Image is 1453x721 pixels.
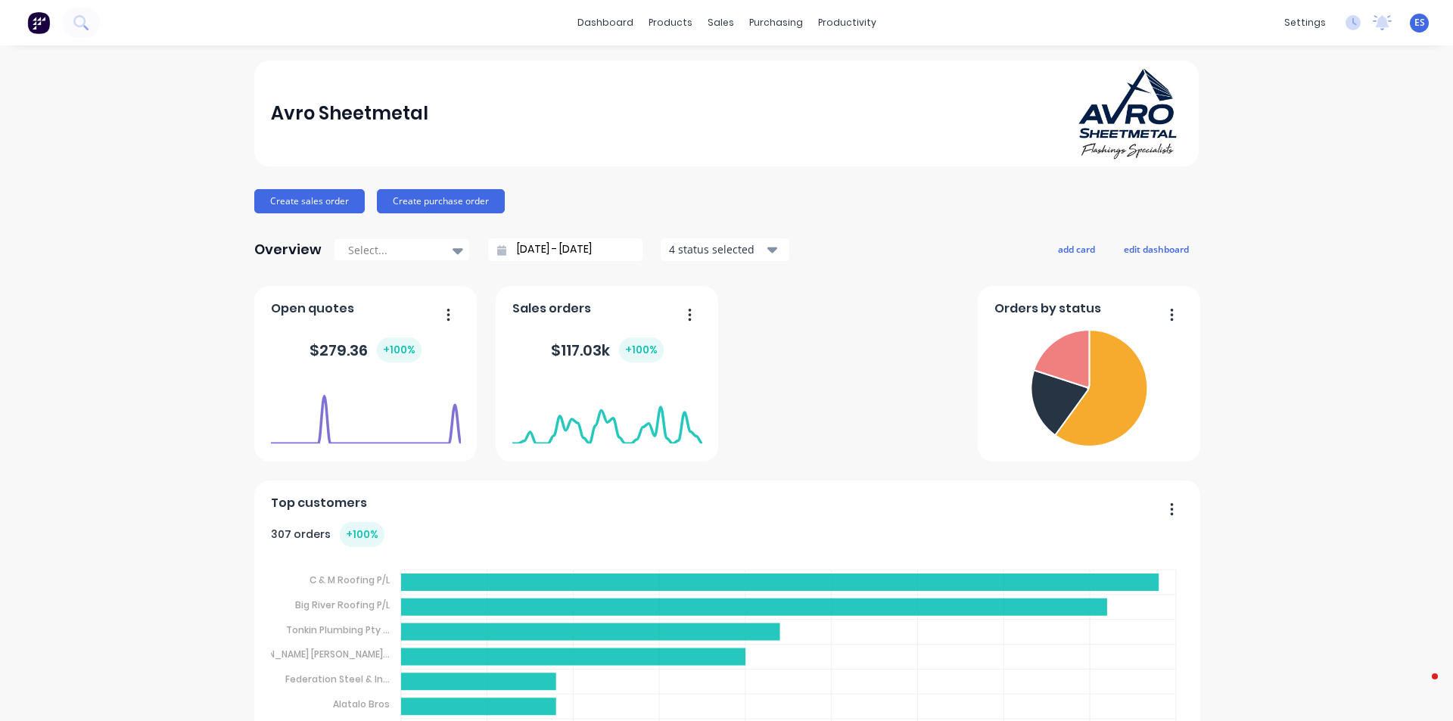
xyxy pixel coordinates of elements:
[1076,67,1182,160] img: Avro Sheetmetal
[340,522,384,547] div: + 100 %
[570,11,641,34] a: dashboard
[811,11,884,34] div: productivity
[1414,16,1425,30] span: ES
[669,241,764,257] div: 4 status selected
[641,11,700,34] div: products
[742,11,811,34] div: purchasing
[377,189,505,213] button: Create purchase order
[310,337,422,362] div: $ 279.36
[1402,670,1438,706] iframe: Intercom live chat
[1048,239,1105,259] button: add card
[619,337,664,362] div: + 100 %
[377,337,422,362] div: + 100 %
[27,11,50,34] img: Factory
[271,522,384,547] div: 307 orders
[1114,239,1199,259] button: edit dashboard
[285,673,390,685] tspan: Federation Steel & In...
[700,11,742,34] div: sales
[271,98,428,129] div: Avro Sheetmetal
[551,337,664,362] div: $ 117.03k
[286,623,390,636] tspan: Tonkin Plumbing Pty ...
[237,648,390,660] tspan: [PERSON_NAME] [PERSON_NAME]...
[271,494,367,512] span: Top customers
[1277,11,1333,34] div: settings
[333,698,390,710] tspan: Alatalo Bros
[310,573,390,586] tspan: C & M Roofing P/L
[661,238,789,261] button: 4 status selected
[254,235,322,265] div: Overview
[254,189,365,213] button: Create sales order
[295,598,390,611] tspan: Big River Roofing P/L
[994,300,1101,318] span: Orders by status
[512,300,591,318] span: Sales orders
[271,300,354,318] span: Open quotes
